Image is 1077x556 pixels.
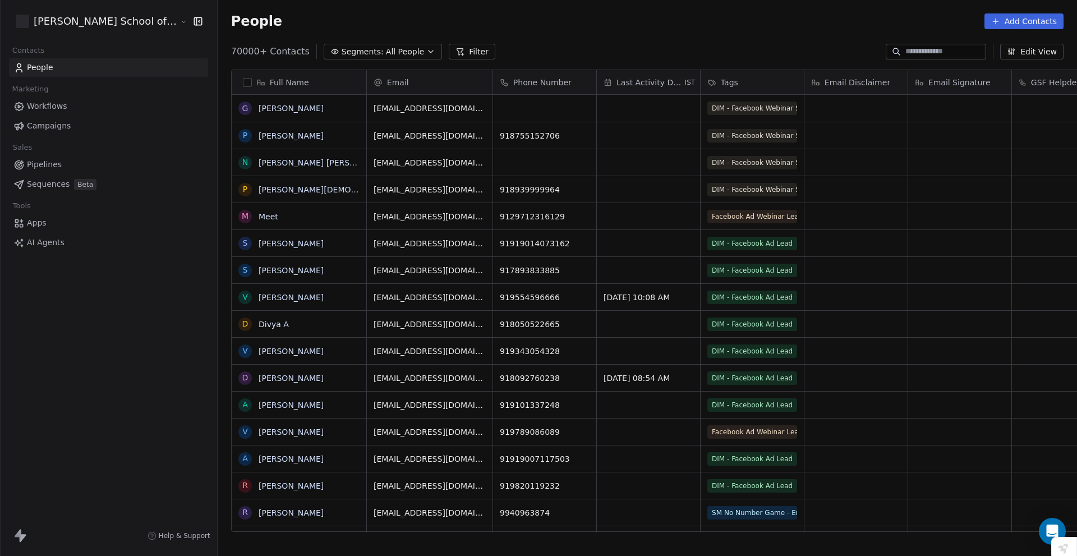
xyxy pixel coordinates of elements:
a: [PERSON_NAME] [259,428,324,436]
span: AI Agents [27,237,65,249]
span: DIM - Facebook Ad Lead [707,237,797,250]
a: [PERSON_NAME] [259,293,324,302]
span: 91919007117503 [500,453,590,465]
span: [EMAIL_ADDRESS][DOMAIN_NAME] [374,507,486,518]
span: 70000+ Contacts [231,45,310,58]
span: All People [386,46,424,58]
a: [PERSON_NAME][DEMOGRAPHIC_DATA] [259,185,413,194]
a: [PERSON_NAME] [259,374,324,383]
span: 918050522665 [500,319,590,330]
a: Divya A [259,320,289,329]
span: People [231,13,282,30]
div: Tags [701,70,804,94]
span: 9940963874 [500,507,590,518]
span: Email Signature [928,77,991,88]
div: A [242,453,248,465]
div: S [242,237,247,249]
a: [PERSON_NAME] [259,401,324,410]
a: People [9,58,208,77]
span: DIM - Facebook Webinar Signup Time [707,102,797,115]
span: DIM - Facebook Ad Lead [707,318,797,331]
span: DIM - Facebook Ad Lead [707,291,797,304]
span: Help & Support [159,531,210,540]
span: Pipelines [27,159,62,171]
a: Campaigns [9,117,208,135]
span: [EMAIL_ADDRESS][DOMAIN_NAME] [374,292,486,303]
a: SequencesBeta [9,175,208,194]
button: [PERSON_NAME] School of Finance LLP [13,12,172,31]
span: [EMAIL_ADDRESS][DOMAIN_NAME] [374,184,486,195]
div: A [242,399,248,411]
div: D [242,318,248,330]
span: [EMAIL_ADDRESS][DOMAIN_NAME] [374,480,486,491]
span: 918939999964 [500,184,590,195]
span: Apps [27,217,47,229]
div: P [243,183,247,195]
span: 919820119232 [500,480,590,491]
span: [PERSON_NAME] School of Finance LLP [34,14,177,29]
div: G [242,103,248,114]
span: People [27,62,53,73]
span: [EMAIL_ADDRESS][DOMAIN_NAME] [374,319,486,330]
span: 919101337248 [500,399,590,411]
div: P [243,130,247,141]
a: Apps [9,214,208,232]
span: [DATE] 10:08 AM [604,292,693,303]
span: DIM - Facebook Ad Lead [707,371,797,385]
span: Facebook Ad Webinar Lead [707,210,797,223]
a: [PERSON_NAME] [259,131,324,140]
div: Email [367,70,493,94]
span: [EMAIL_ADDRESS][DOMAIN_NAME] [374,453,486,465]
div: M [242,210,248,222]
div: V [242,291,248,303]
div: Email Signature [908,70,1011,94]
span: [EMAIL_ADDRESS][DOMAIN_NAME] [374,399,486,411]
span: Email [387,77,409,88]
div: Open Intercom Messenger [1039,518,1066,545]
span: DIM - Facebook Ad Lead [707,479,797,493]
span: Tags [721,77,738,88]
span: 918092760238 [500,373,590,384]
span: 918755152706 [500,130,590,141]
span: Tools [8,197,35,214]
a: Meet [259,212,278,221]
a: Workflows [9,97,208,116]
div: Phone Number [493,70,596,94]
span: DIM - Facebook Ad Lead [707,344,797,358]
span: DIM - Facebook Webinar Signup Time [707,156,797,169]
span: SM No Number Game - Enrolled [707,506,797,520]
span: [EMAIL_ADDRESS][DOMAIN_NAME] [374,373,486,384]
span: Beta [74,179,96,190]
span: IST [685,78,696,87]
a: [PERSON_NAME] [259,239,324,248]
button: Edit View [1000,44,1064,59]
div: Full Name [232,70,366,94]
span: Campaigns [27,120,71,132]
span: DIM - Facebook Webinar Signup Time [707,129,797,143]
span: Last Activity Date [616,77,683,88]
span: [DATE] 08:54 AM [604,373,693,384]
a: [PERSON_NAME] [PERSON_NAME] [259,158,392,167]
a: [PERSON_NAME] [259,481,324,490]
a: [PERSON_NAME] [259,508,324,517]
span: [EMAIL_ADDRESS][DOMAIN_NAME] [374,157,486,168]
span: Marketing [7,81,53,98]
a: [PERSON_NAME] [259,454,324,463]
span: DIM - Facebook Ad Lead [707,264,797,277]
div: N [242,157,248,168]
span: [EMAIL_ADDRESS][DOMAIN_NAME] [374,103,486,114]
div: D [242,372,248,384]
span: 919343054328 [500,346,590,357]
span: DIM - Facebook Ad Lead [707,452,797,466]
div: s [242,264,247,276]
div: V [242,426,248,438]
a: Pipelines [9,155,208,174]
a: [PERSON_NAME] [259,347,324,356]
span: 91919014073162 [500,238,590,249]
span: Email Disclaimer [825,77,890,88]
span: Workflows [27,100,67,112]
span: 919789086089 [500,426,590,438]
button: Add Contacts [984,13,1064,29]
span: [EMAIL_ADDRESS][DOMAIN_NAME] [374,426,486,438]
span: Contacts [7,42,49,59]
